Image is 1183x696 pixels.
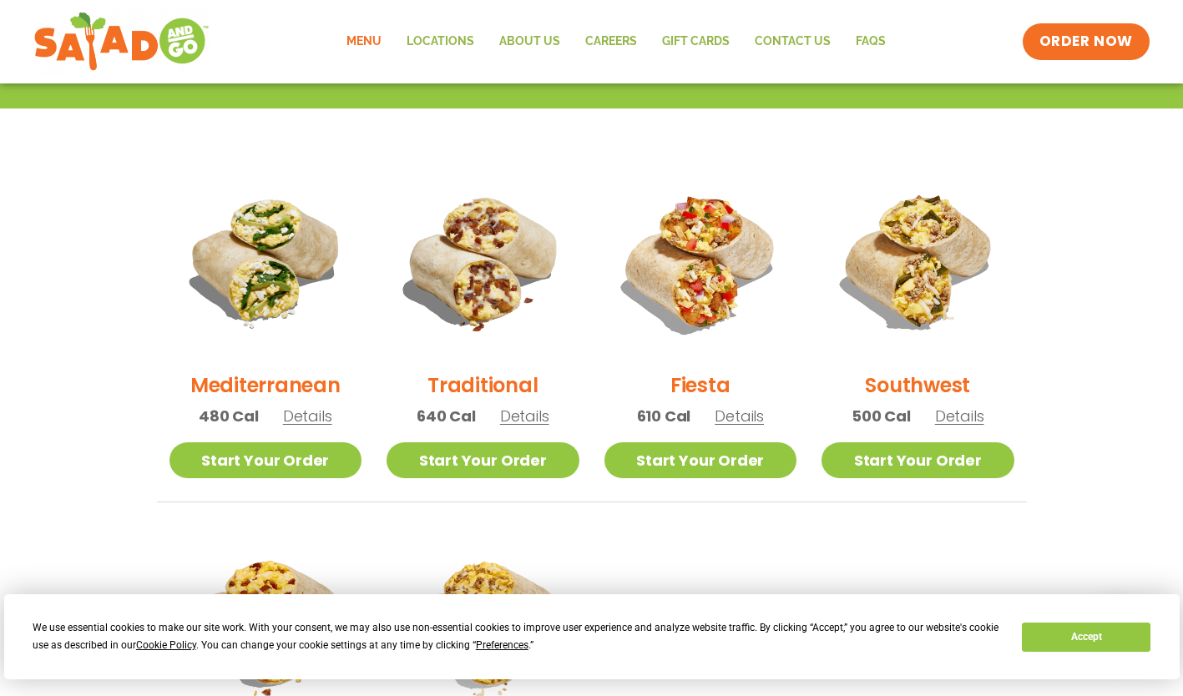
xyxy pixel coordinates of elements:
a: Start Your Order [822,442,1014,478]
a: GIFT CARDS [650,23,742,61]
a: Careers [573,23,650,61]
span: 640 Cal [417,405,476,427]
h2: Mediterranean [190,371,341,400]
img: Product photo for Traditional [387,165,579,358]
nav: Menu [334,23,898,61]
a: Contact Us [742,23,843,61]
span: Details [500,406,549,426]
span: 500 Cal [852,405,911,427]
span: Details [935,406,984,426]
img: Product photo for Southwest [822,165,1014,358]
span: 480 Cal [199,405,259,427]
a: About Us [487,23,573,61]
h2: Fiesta [670,371,731,400]
img: Product photo for Mediterranean Breakfast Burrito [169,165,362,358]
a: FAQs [843,23,898,61]
a: Start Your Order [169,442,362,478]
div: Cookie Consent Prompt [4,594,1180,679]
button: Accept [1022,623,1150,652]
span: Details [715,406,764,426]
a: ORDER NOW [1023,23,1150,60]
span: 610 Cal [637,405,691,427]
a: Menu [334,23,394,61]
a: Locations [394,23,487,61]
span: Details [283,406,332,426]
span: Cookie Policy [136,639,196,651]
img: new-SAG-logo-768×292 [33,8,210,75]
h2: Southwest [865,371,970,400]
div: We use essential cookies to make our site work. With your consent, we may also use non-essential ... [33,619,1002,654]
span: Preferences [476,639,528,651]
h2: Traditional [427,371,538,400]
img: Product photo for Fiesta [604,165,797,358]
span: ORDER NOW [1039,32,1133,52]
a: Start Your Order [387,442,579,478]
a: Start Your Order [604,442,797,478]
